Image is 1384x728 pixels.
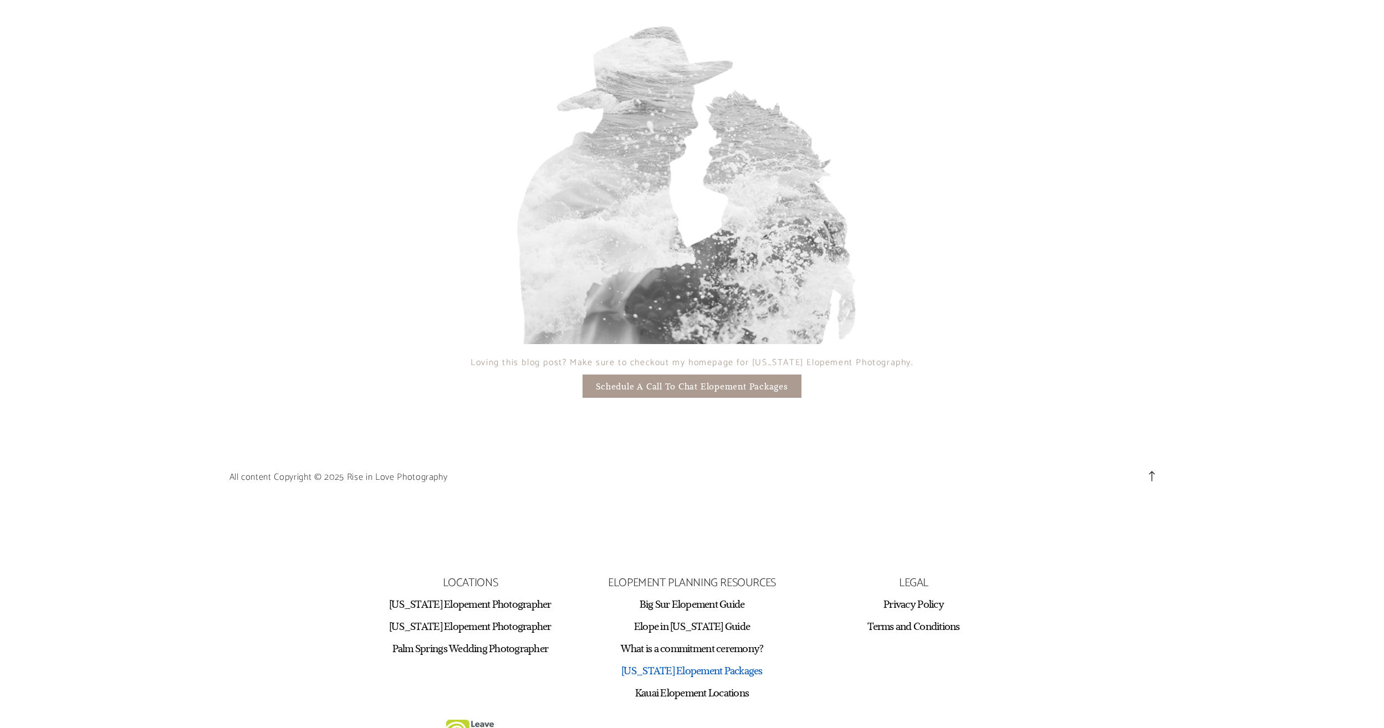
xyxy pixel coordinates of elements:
h3: LEGAL [814,575,1014,592]
a: schedule a call to chat elopement packages [583,375,801,398]
a: [US_STATE] Elopement Photographer [389,619,551,633]
h3: ELOPEMENT PLANNING RESOURCES [593,575,792,592]
a: Loving this blog post? Make sure to checkout my homepage for [US_STATE] Elopement Photography. [471,355,913,370]
a: Kauai Elopement Locations [635,686,749,699]
a: [US_STATE] Elopement Packages [621,664,763,677]
h3: LOCATIONS [371,575,570,592]
a: Terms and Conditions [867,619,959,633]
a: Elope in [US_STATE] Guide [634,619,750,633]
a: [US_STATE] Elopement Photographer [389,597,551,611]
p: All content Copyright © 2025 Rise in Love Photography [229,469,448,486]
span: schedule a call to chat elopement packages [596,381,788,392]
a: Palm Springs Wedding Photographer [392,642,549,655]
a: Privacy Policy [883,597,944,611]
a: What is a commitment ceremony? [621,642,764,655]
a: Big Sur Elopement Guide [640,597,745,611]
